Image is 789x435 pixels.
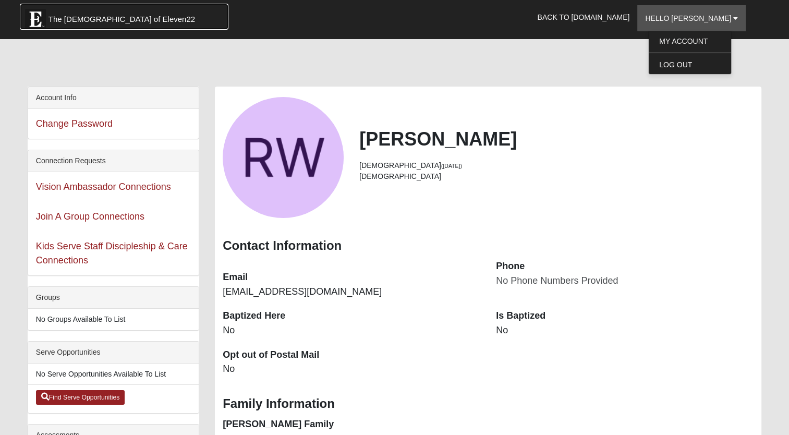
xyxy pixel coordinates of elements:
[496,309,754,323] dt: Is Baptized
[359,171,754,182] li: [DEMOGRAPHIC_DATA]
[223,97,344,218] a: View Fullsize Photo
[36,118,113,129] a: Change Password
[223,309,480,323] dt: Baptized Here
[223,396,754,412] h3: Family Information
[637,5,746,31] a: Hello [PERSON_NAME]
[223,362,480,376] dd: No
[223,324,480,337] dd: No
[28,150,199,172] div: Connection Requests
[649,58,731,71] a: Log Out
[496,324,754,337] dd: No
[223,285,480,299] dd: [EMAIL_ADDRESS][DOMAIN_NAME]
[441,163,462,169] small: ([DATE])
[28,287,199,309] div: Groups
[36,390,125,405] a: Find Serve Opportunities
[649,34,731,48] a: My Account
[496,274,754,288] dd: No Phone Numbers Provided
[645,14,731,22] span: Hello [PERSON_NAME]
[25,9,46,30] img: Eleven22 logo
[496,260,754,273] dt: Phone
[28,342,199,364] div: Serve Opportunities
[359,160,754,171] li: [DEMOGRAPHIC_DATA]
[48,14,195,25] span: The [DEMOGRAPHIC_DATA] of Eleven22
[359,128,754,150] h2: [PERSON_NAME]
[223,348,480,362] dt: Opt out of Postal Mail
[36,182,171,192] a: Vision Ambassador Connections
[223,418,480,431] dt: [PERSON_NAME] Family
[28,87,199,109] div: Account Info
[223,238,754,253] h3: Contact Information
[36,211,144,222] a: Join A Group Connections
[529,4,637,30] a: Back to [DOMAIN_NAME]
[223,271,480,284] dt: Email
[36,241,188,265] a: Kids Serve Staff Discipleship & Care Connections
[28,364,199,385] li: No Serve Opportunities Available To List
[20,4,228,30] a: The [DEMOGRAPHIC_DATA] of Eleven22
[28,309,199,330] li: No Groups Available To List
